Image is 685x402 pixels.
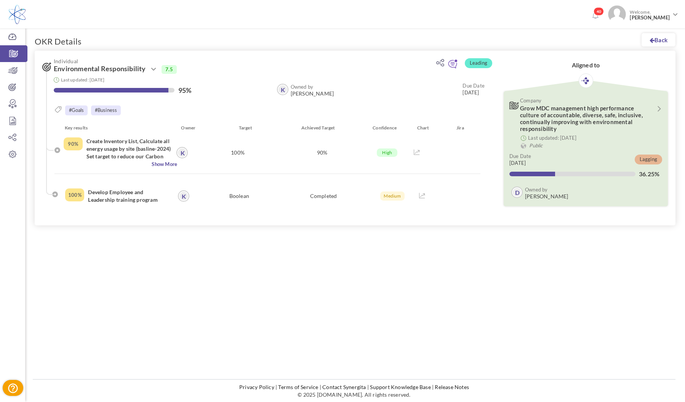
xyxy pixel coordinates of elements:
small: Due Date [509,153,531,159]
p: 90% [282,139,362,167]
small: #Business [91,105,121,115]
h1: OKR Details [35,36,82,47]
a: Release Notes [435,384,469,390]
a: Add continuous feedback [448,59,458,70]
span: [PERSON_NAME] [525,193,568,199]
a: Support Knowledge Base [370,384,431,390]
a: Photo Welcome,[PERSON_NAME] [605,2,681,25]
img: Photo [608,5,626,23]
span: Welcome, [626,5,672,24]
span: Grow MDC management high performance culture of accountable, diverse, safe, inclusive, continuall... [520,105,643,132]
span: [PERSON_NAME] [291,91,334,97]
span: Leading [465,58,492,68]
span: Company [520,97,643,104]
div: 100% [196,137,280,168]
a: Contact Synergita [322,384,366,390]
a: Privacy Policy [239,384,274,390]
small: #Goals [65,105,88,115]
div: Completed Percentage [65,188,84,201]
div: Completed Percentage [64,137,83,150]
div: Target [205,124,286,132]
p: © 2025 [DOMAIN_NAME]. All rights reserved. [33,391,675,399]
i: Public [529,142,543,148]
div: Confidence [367,124,407,132]
i: Tags [54,105,63,114]
div: Owner [176,124,205,132]
span: 7.5 [162,65,177,73]
div: Chart [408,124,440,132]
h2: Aligned to [504,62,668,69]
h4: Develop Employee and Leadership training program [88,188,170,204]
span: 40 [594,7,604,16]
small: [DATE] [509,153,531,166]
div: Boolean [197,182,281,210]
small: Last updated: [DATE] [61,77,104,83]
span: Lagging [635,155,662,164]
a: Notifications [589,10,601,22]
div: Achieved Target [286,124,367,132]
li: | [367,383,369,391]
b: Owned by [291,84,314,90]
a: K [177,148,187,158]
span: High [377,148,397,157]
span: Environmental Responsibility [54,65,146,73]
a: K [179,191,189,201]
b: Owned by [525,187,548,193]
span: Individual [54,58,420,64]
li: | [320,383,321,391]
h4: Create Inventory List, Calculate all energy usage by site (basline-2024) Set target to reduce our... [86,137,172,160]
a: Back [642,33,675,46]
a: Terms of Service [278,384,318,390]
a: K [278,85,288,94]
li: | [275,383,277,391]
div: Key results [59,124,176,132]
div: Jira [440,124,480,132]
small: Due Date [463,83,485,89]
label: 95% [178,86,192,94]
small: Last updated: [DATE] [528,135,576,141]
label: 36.25% [639,170,659,175]
small: [DATE] [463,82,485,96]
a: D [512,187,522,197]
span: Medium [380,191,405,201]
li: | [432,383,434,391]
div: Completed [281,182,365,210]
img: Logo [9,5,26,24]
span: [PERSON_NAME] [630,15,670,21]
span: Show More [64,160,178,168]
